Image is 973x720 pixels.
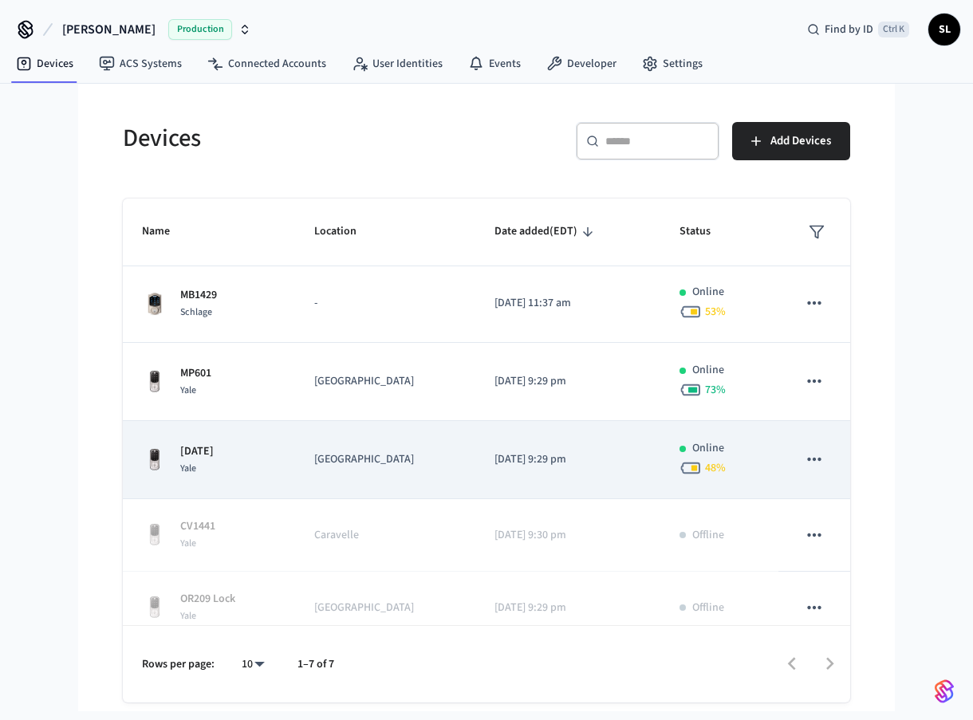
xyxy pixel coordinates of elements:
[314,373,456,390] p: [GEOGRAPHIC_DATA]
[142,447,167,473] img: Yale Assure Touchscreen Wifi Smart Lock, Satin Nickel, Front
[935,679,954,704] img: SeamLogoGradient.69752ec5.svg
[770,131,831,151] span: Add Devices
[705,460,726,476] span: 48 %
[629,49,715,78] a: Settings
[314,451,456,468] p: [GEOGRAPHIC_DATA]
[3,49,86,78] a: Devices
[180,609,196,623] span: Yale
[180,365,211,382] p: MP601
[86,49,195,78] a: ACS Systems
[234,653,272,676] div: 10
[180,384,196,397] span: Yale
[123,119,850,717] table: sticky table
[123,122,477,155] h5: Devices
[680,219,731,244] span: Status
[314,295,456,312] p: -
[825,22,873,37] span: Find by ID
[180,287,217,304] p: MB1429
[692,527,724,544] p: Offline
[494,451,642,468] p: [DATE] 9:29 pm
[692,600,724,616] p: Offline
[142,595,167,620] img: Yale Assure Touchscreen Wifi Smart Lock, Satin Nickel, Front
[180,462,196,475] span: Yale
[180,443,214,460] p: [DATE]
[494,219,598,244] span: Date added(EDT)
[180,518,215,535] p: CV1441
[732,122,850,160] button: Add Devices
[494,600,642,616] p: [DATE] 9:29 pm
[314,600,456,616] p: [GEOGRAPHIC_DATA]
[494,373,642,390] p: [DATE] 9:29 pm
[692,284,724,301] p: Online
[142,369,167,395] img: Yale Assure Touchscreen Wifi Smart Lock, Satin Nickel, Front
[142,522,167,548] img: Yale Assure Touchscreen Wifi Smart Lock, Satin Nickel, Front
[705,382,726,398] span: 73 %
[692,362,724,379] p: Online
[180,305,212,319] span: Schlage
[314,219,377,244] span: Location
[180,537,196,550] span: Yale
[180,591,235,608] p: OR209 Lock
[494,295,642,312] p: [DATE] 11:37 am
[928,14,960,45] button: SL
[494,527,642,544] p: [DATE] 9:30 pm
[705,304,726,320] span: 53 %
[692,440,724,457] p: Online
[534,49,629,78] a: Developer
[142,291,167,317] img: Schlage Sense Smart Deadbolt with Camelot Trim, Front
[455,49,534,78] a: Events
[195,49,339,78] a: Connected Accounts
[339,49,455,78] a: User Identities
[297,656,334,673] p: 1–7 of 7
[314,527,456,544] p: Caravelle
[794,15,922,44] div: Find by IDCtrl K
[168,19,232,40] span: Production
[142,219,191,244] span: Name
[930,15,959,44] span: SL
[142,656,215,673] p: Rows per page:
[878,22,909,37] span: Ctrl K
[62,20,156,39] span: [PERSON_NAME]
